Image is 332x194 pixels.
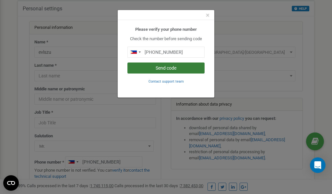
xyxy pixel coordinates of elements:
small: Contact support team [148,79,184,84]
button: Close [206,12,209,19]
div: Telephone country code [128,47,143,57]
input: 0905 123 4567 [127,47,205,58]
div: Open Intercom Messenger [310,157,326,173]
p: Check the number before sending code [127,36,205,42]
span: × [206,11,209,19]
b: Please verify your phone number [135,27,197,32]
button: Open CMP widget [3,175,19,191]
a: Contact support team [148,79,184,84]
button: Send code [127,63,205,74]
